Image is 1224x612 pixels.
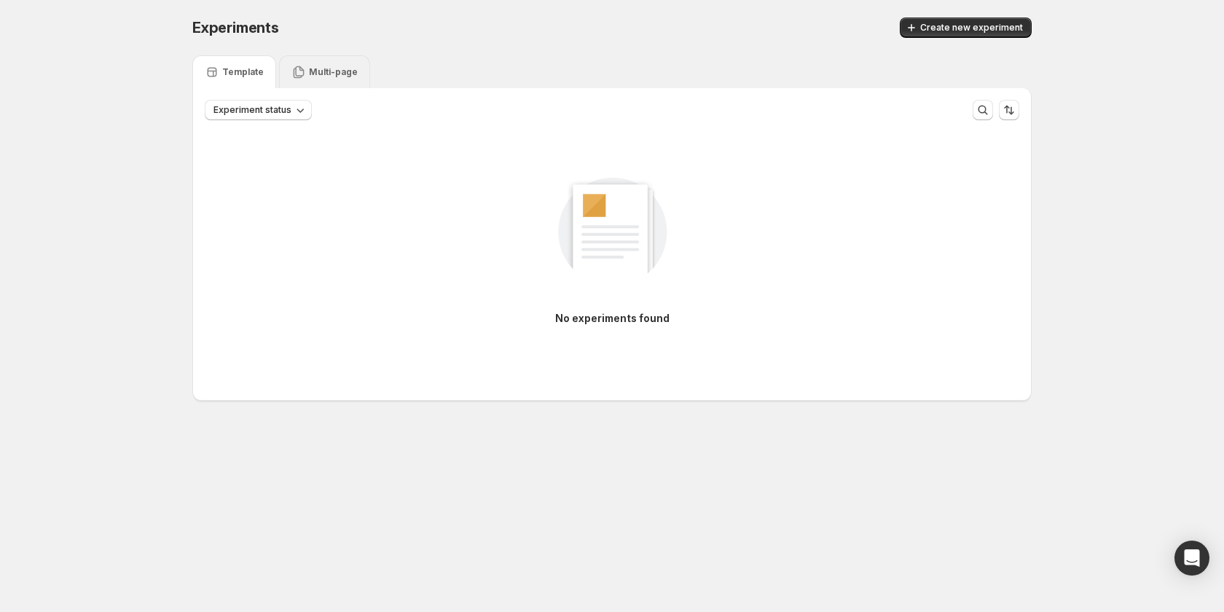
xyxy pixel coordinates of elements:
button: Create new experiment [900,17,1032,38]
p: No experiments found [555,311,670,326]
button: Experiment status [205,100,312,120]
span: Experiments [192,19,279,36]
p: Template [222,66,264,78]
span: Experiment status [213,104,291,116]
span: Create new experiment [920,22,1023,34]
div: Open Intercom Messenger [1174,541,1209,576]
button: Sort the results [999,100,1019,120]
p: Multi-page [309,66,358,78]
